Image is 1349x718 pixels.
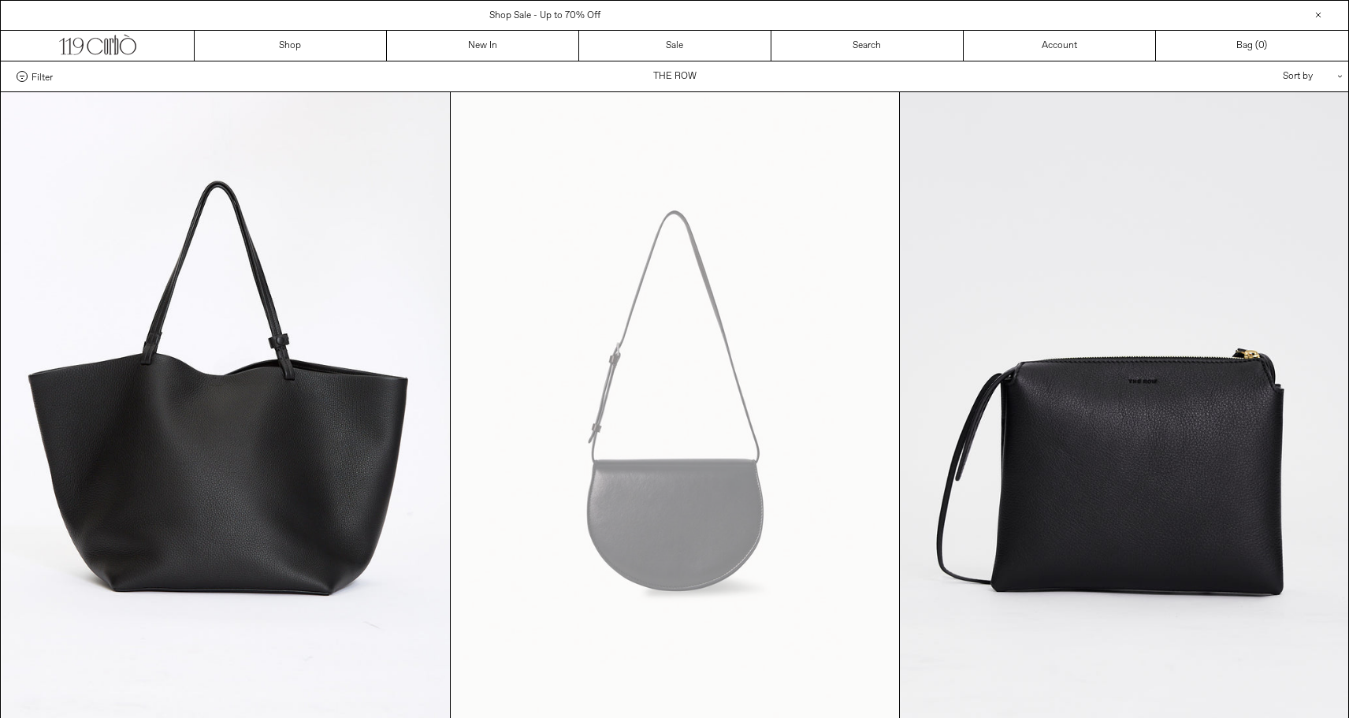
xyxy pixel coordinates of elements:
[1156,31,1348,61] a: Bag ()
[489,9,600,22] a: Shop Sale - Up to 70% Off
[1258,39,1267,53] span: )
[771,31,964,61] a: Search
[1258,39,1264,52] span: 0
[579,31,771,61] a: Sale
[32,71,53,82] span: Filter
[195,31,387,61] a: Shop
[1191,61,1332,91] div: Sort by
[964,31,1156,61] a: Account
[387,31,579,61] a: New In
